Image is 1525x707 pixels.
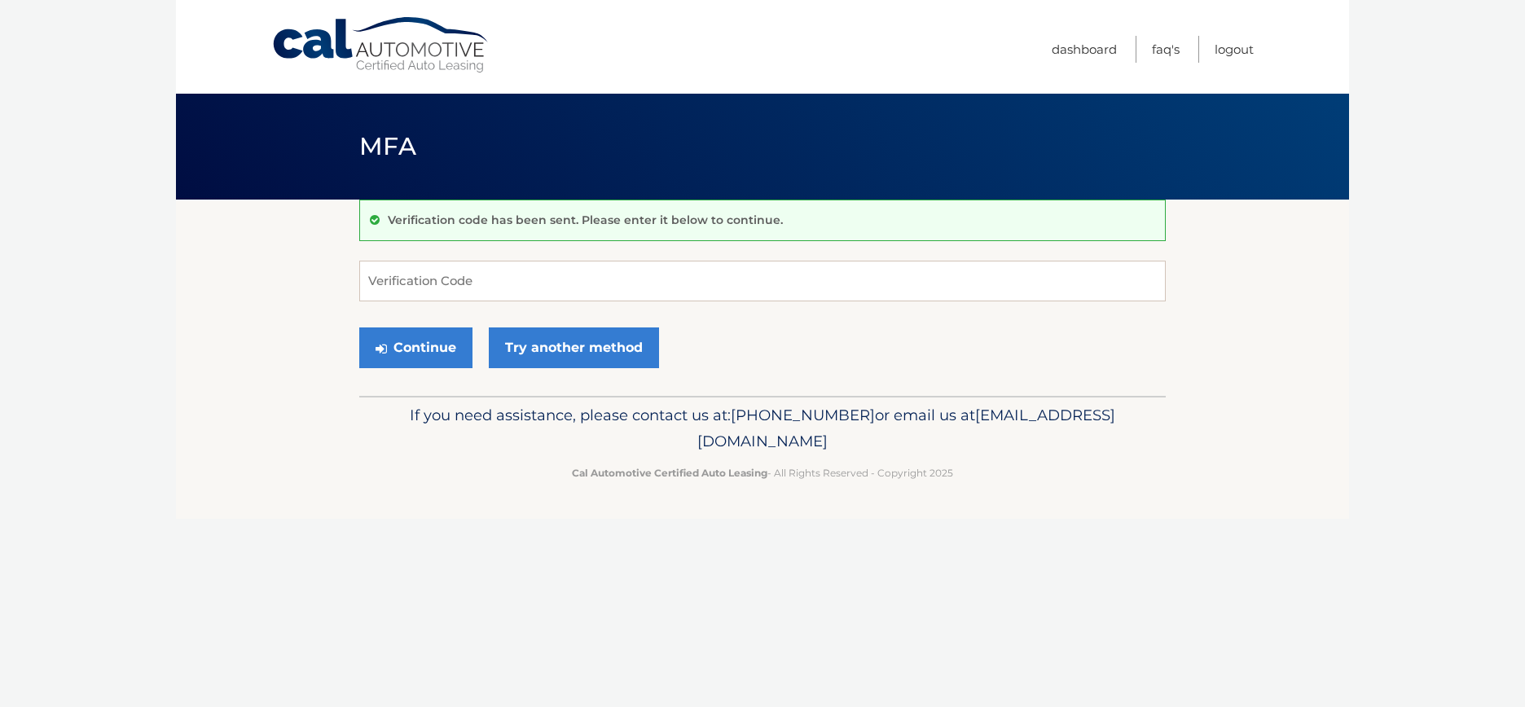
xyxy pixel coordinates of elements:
[359,131,416,161] span: MFA
[388,213,783,227] p: Verification code has been sent. Please enter it below to continue.
[271,16,491,74] a: Cal Automotive
[370,464,1155,481] p: - All Rights Reserved - Copyright 2025
[489,327,659,368] a: Try another method
[359,261,1166,301] input: Verification Code
[1052,36,1117,63] a: Dashboard
[359,327,472,368] button: Continue
[572,467,767,479] strong: Cal Automotive Certified Auto Leasing
[697,406,1115,450] span: [EMAIL_ADDRESS][DOMAIN_NAME]
[1152,36,1180,63] a: FAQ's
[370,402,1155,455] p: If you need assistance, please contact us at: or email us at
[1215,36,1254,63] a: Logout
[731,406,875,424] span: [PHONE_NUMBER]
